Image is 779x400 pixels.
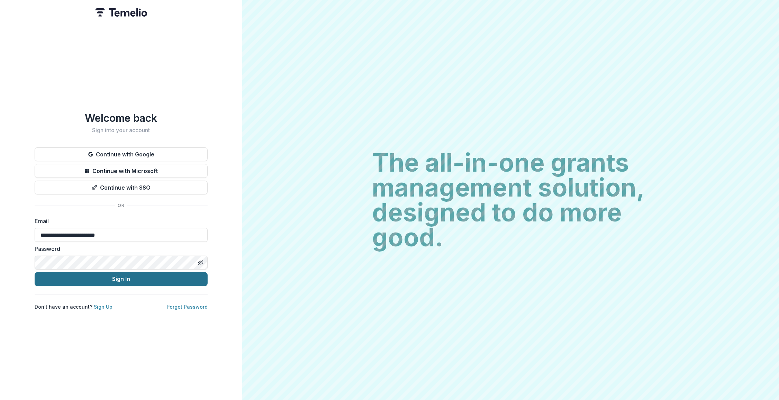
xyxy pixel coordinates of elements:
[35,164,208,178] button: Continue with Microsoft
[35,112,208,124] h1: Welcome back
[35,127,208,134] h2: Sign into your account
[35,303,112,310] p: Don't have an account?
[35,181,208,194] button: Continue with SSO
[35,147,208,161] button: Continue with Google
[167,304,208,310] a: Forgot Password
[195,257,206,268] button: Toggle password visibility
[35,217,203,225] label: Email
[35,245,203,253] label: Password
[94,304,112,310] a: Sign Up
[95,8,147,17] img: Temelio
[35,272,208,286] button: Sign In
